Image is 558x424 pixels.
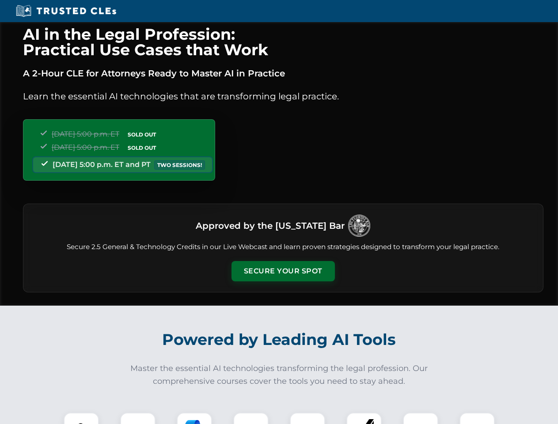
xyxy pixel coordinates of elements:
span: SOLD OUT [125,143,159,152]
h1: AI in the Legal Profession: Practical Use Cases that Work [23,26,543,57]
button: Secure Your Spot [232,261,335,281]
img: Trusted CLEs [13,4,119,18]
p: Learn the essential AI technologies that are transforming legal practice. [23,89,543,103]
span: SOLD OUT [125,130,159,139]
h2: Powered by Leading AI Tools [34,324,524,355]
p: Secure 2.5 General & Technology Credits in our Live Webcast and learn proven strategies designed ... [34,242,532,252]
img: Logo [348,215,370,237]
p: A 2-Hour CLE for Attorneys Ready to Master AI in Practice [23,66,543,80]
span: [DATE] 5:00 p.m. ET [52,130,119,138]
p: Master the essential AI technologies transforming the legal profession. Our comprehensive courses... [125,362,434,388]
span: [DATE] 5:00 p.m. ET [52,143,119,151]
h3: Approved by the [US_STATE] Bar [196,218,345,234]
